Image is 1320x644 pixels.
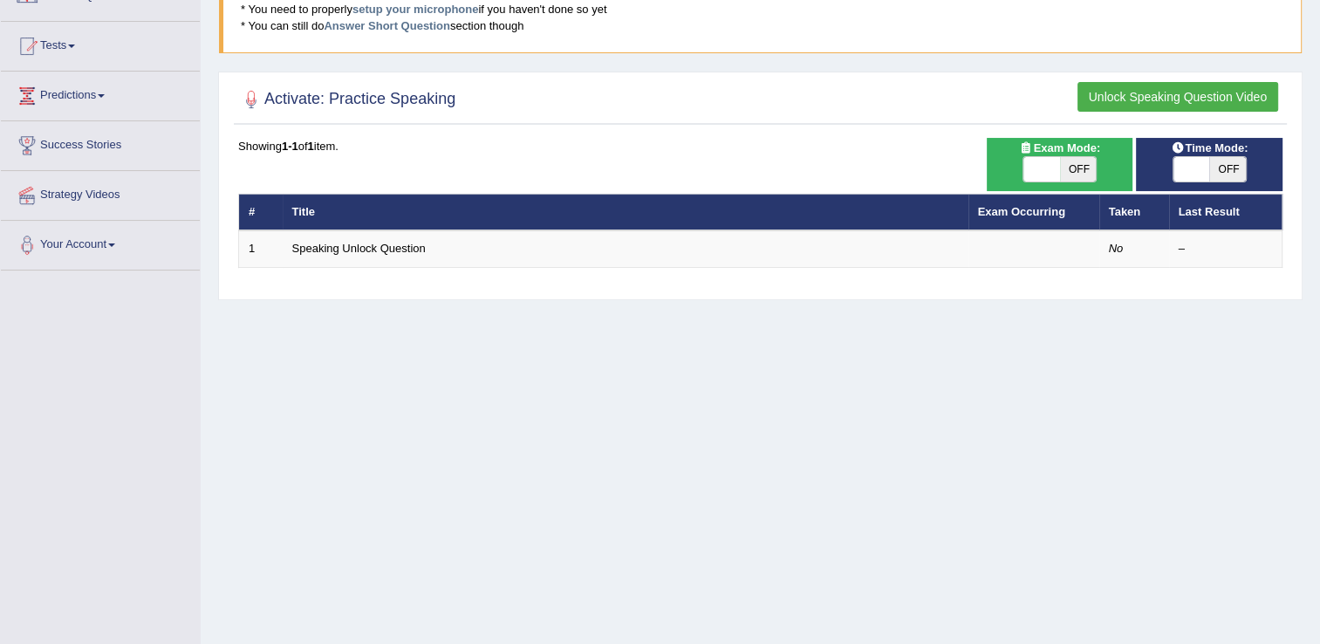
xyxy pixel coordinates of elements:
[1060,157,1097,182] span: OFF
[324,19,449,32] a: Answer Short Question
[1077,82,1278,112] button: Unlock Speaking Question Video
[1,121,200,165] a: Success Stories
[1,221,200,264] a: Your Account
[1,72,200,115] a: Predictions
[282,140,298,153] b: 1-1
[1099,194,1169,230] th: Taken
[238,138,1282,154] div: Showing of item.
[1012,139,1106,157] span: Exam Mode:
[308,140,314,153] b: 1
[238,86,455,113] h2: Activate: Practice Speaking
[1179,241,1273,257] div: –
[239,230,283,267] td: 1
[1109,242,1124,255] em: No
[1209,157,1246,182] span: OFF
[352,3,478,16] a: setup your microphone
[292,242,426,255] a: Speaking Unlock Question
[1164,139,1255,157] span: Time Mode:
[1,22,200,65] a: Tests
[978,205,1065,218] a: Exam Occurring
[1169,194,1282,230] th: Last Result
[1,171,200,215] a: Strategy Videos
[239,194,283,230] th: #
[987,138,1133,191] div: Show exams occurring in exams
[283,194,968,230] th: Title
